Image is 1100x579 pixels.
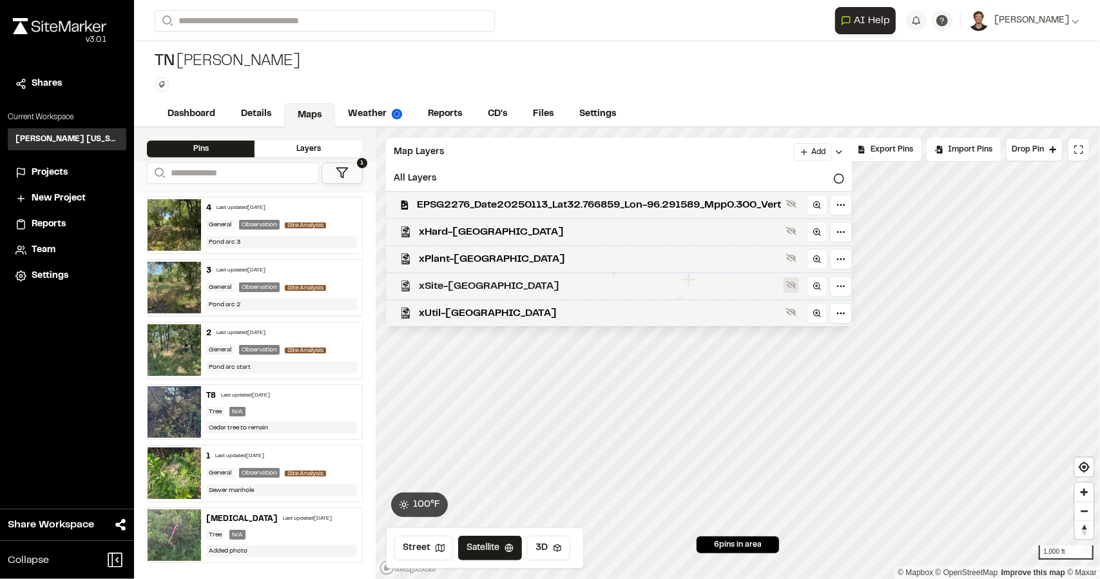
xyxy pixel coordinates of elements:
div: [MEDICAL_DATA] [206,513,278,525]
img: file [148,447,201,499]
img: kmz_black_icon64.png [400,280,411,291]
a: Zoom to layer [807,222,827,242]
a: Settings [566,102,629,126]
img: precipai.png [392,109,402,119]
div: Added photo [206,545,357,557]
button: Edit Tags [155,77,169,92]
button: 1 [322,162,363,184]
div: Oh geez...please don't... [13,34,106,46]
div: General [206,282,234,292]
span: Add [811,146,825,158]
button: Reset bearing to north [1075,520,1094,539]
span: Import Pins [948,144,992,155]
p: Current Workspace [8,112,126,123]
div: N/A [229,407,246,417]
span: Settings [32,269,68,283]
a: Reports [15,217,119,231]
div: General [206,468,234,478]
span: Projects [32,166,68,180]
span: Zoom out [1075,502,1094,520]
div: Observation [239,345,280,355]
div: 1,000 ft [1039,545,1094,560]
div: Pond arc 2 [206,299,357,311]
span: EPSG2276_Date20250113_Lat32.766859_Lon-96.291589_Mpp0.300_Vert [417,197,781,213]
a: Zoom to layer [807,249,827,270]
span: New Project [32,191,86,206]
span: Site Analysis [285,348,326,353]
button: Zoom out [1075,502,1094,520]
span: 100 ° F [413,498,440,512]
span: Map Layers [394,145,444,159]
span: Site Analysis [285,471,326,476]
a: New Project [15,191,119,206]
div: Tree [206,530,224,540]
span: AI Help [854,13,890,28]
a: CD's [475,102,520,126]
a: Zoom to layer [807,303,827,324]
span: Drop Pin [1012,144,1044,155]
button: Drop Pin [1006,138,1063,161]
a: Zoom to layer [807,276,827,297]
span: Site Analysis [285,285,326,291]
span: [PERSON_NAME] [994,14,1069,28]
span: xHard-[GEOGRAPHIC_DATA] [419,224,781,240]
span: Shares [32,77,62,91]
h3: [PERSON_NAME] [US_STATE] [15,133,119,145]
div: Cedar tree to remain [206,422,357,434]
div: 4 [206,202,211,214]
img: file [148,324,201,376]
img: file [148,262,201,313]
a: Files [520,102,566,126]
button: Show layer [784,277,799,293]
button: Search [147,162,170,184]
span: 1 [357,158,367,168]
div: Import Pins into your project [927,138,1001,161]
img: file [148,386,201,438]
img: kmz_black_icon64.png [400,253,411,264]
button: Street [394,536,453,560]
a: Zoom to layer [807,195,827,215]
button: Show layer [784,223,799,239]
div: General [206,220,234,230]
div: Last updated [DATE] [217,329,265,337]
span: Share Workspace [8,517,94,533]
a: Settings [15,269,119,283]
span: Reset bearing to north [1075,521,1094,539]
button: 100°F [391,493,448,517]
a: Mapbox logo [380,560,436,575]
div: Last updated [DATE] [215,453,264,460]
div: Last updated [DATE] [217,204,265,212]
img: rebrand.png [13,18,106,34]
a: OpenStreetMap [936,568,998,577]
span: TN [155,52,175,72]
div: N/A [229,530,246,540]
div: Observation [239,468,280,478]
button: Search [155,10,178,32]
button: Satellite [458,536,522,560]
a: Maps [284,103,335,128]
a: Maxar [1067,568,1097,577]
button: Show layer [784,196,799,211]
button: Zoom in [1075,483,1094,502]
div: Last updated [DATE] [221,392,270,400]
a: Reports [415,102,475,126]
a: Mapbox [898,568,933,577]
span: Team [32,243,55,257]
div: No pins available to export [849,138,921,161]
div: 1 [206,451,210,462]
button: Find my location [1075,458,1094,476]
span: 6 pins in area [714,539,762,551]
div: 2 [206,328,211,339]
div: Pond arc start [206,361,357,373]
div: [PERSON_NAME] [155,52,300,72]
a: Team [15,243,119,257]
div: Last updated [DATE] [283,515,332,523]
a: Shares [15,77,119,91]
div: T8 [206,390,216,402]
button: [PERSON_NAME] [969,10,1079,31]
div: All Layers [386,166,852,191]
img: User [969,10,989,31]
div: Last updated [DATE] [217,267,265,275]
a: Dashboard [155,102,228,126]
